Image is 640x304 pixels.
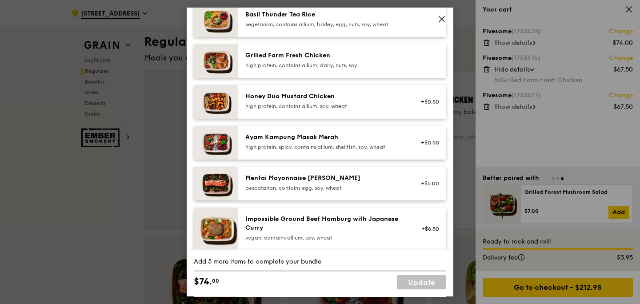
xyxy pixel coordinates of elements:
[194,167,238,200] img: daily_normal_Mentai-Mayonnaise-Aburi-Salmon-HORZ.jpg
[194,3,238,37] img: daily_normal_HORZ-Basil-Thunder-Tea-Rice.jpg
[245,62,405,69] div: high protein, contains allium, dairy, nuts, soy
[416,225,439,232] div: +$6.50
[194,208,238,250] img: daily_normal_HORZ-Impossible-Hamburg-With-Japanese-Curry.jpg
[194,126,238,160] img: daily_normal_Ayam_Kampung_Masak_Merah_Horizontal_.jpg
[416,98,439,105] div: +$0.50
[416,180,439,187] div: +$5.00
[245,10,405,19] div: Basil Thunder Tea Rice
[416,139,439,146] div: +$0.50
[245,215,405,232] div: Impossible Ground Beef Hamburg with Japanese Curry
[245,92,405,101] div: Honey Duo Mustard Chicken
[245,234,405,241] div: vegan, contains allium, soy, wheat
[245,21,405,28] div: vegetarian, contains allium, barley, egg, nuts, soy, wheat
[212,277,219,284] span: 00
[194,85,238,119] img: daily_normal_Honey_Duo_Mustard_Chicken__Horizontal_.jpg
[245,174,405,183] div: Mentai Mayonnaise [PERSON_NAME]
[245,51,405,60] div: Grilled Farm Fresh Chicken
[245,184,405,192] div: pescatarian, contains egg, soy, wheat
[245,144,405,151] div: high protein, spicy, contains allium, shellfish, soy, wheat
[194,44,238,78] img: daily_normal_HORZ-Grilled-Farm-Fresh-Chicken.jpg
[245,103,405,110] div: high protein, contains allium, soy, wheat
[397,275,446,289] a: Update
[194,275,212,288] span: $74.
[245,133,405,142] div: Ayam Kampung Masak Merah
[194,257,446,266] div: Add 5 more items to complete your bundle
